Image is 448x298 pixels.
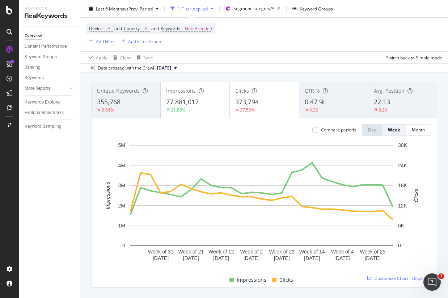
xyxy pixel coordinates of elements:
button: Add Filter [86,37,115,46]
text: 4M [118,163,125,168]
span: Customize Chart in Explorer [375,275,431,281]
a: Keywords [25,74,75,82]
div: Month [412,127,425,133]
text: [DATE] [304,255,320,261]
text: 6K [398,223,405,228]
span: = [141,25,143,32]
text: Week of 31 [148,249,174,255]
button: Clear [110,52,131,63]
div: Explorer Bookmarks [25,109,64,117]
text: Impressions [105,182,111,209]
span: Impressions [166,87,196,94]
div: 1 Filter Applied [178,5,208,12]
div: Data crossed with the Crawl [98,65,154,71]
span: 77,881,017 [166,97,199,106]
div: 21.86% [171,107,186,113]
button: Day [362,124,382,136]
div: Compare periods [321,127,356,133]
div: Add Filter [96,38,115,44]
text: Week of 23 [269,249,295,255]
span: 373,794 [235,97,259,106]
span: = [104,25,106,32]
div: Clear [120,54,131,60]
a: Content Performance [25,43,75,50]
text: 3M [118,182,125,188]
svg: A chart. [97,142,426,267]
span: and [151,25,159,32]
span: Last 6 Months [96,5,124,12]
span: 22.13 [374,97,390,106]
span: 355,768 [97,97,121,106]
text: 30K [398,142,407,148]
span: Impressions [237,276,266,284]
text: Week of 4 [331,249,354,255]
div: Content Performance [25,43,67,50]
text: [DATE] [334,255,350,261]
text: 2M [118,203,125,209]
span: = [181,25,184,32]
span: vs Prev. Period [124,5,153,12]
a: Keyword Sampling [25,123,75,130]
div: RealKeywords [25,12,74,20]
text: [DATE] [213,255,229,261]
div: Switch back to Simple mode [386,54,442,60]
div: Keyword Groups [25,53,57,61]
button: Save [134,52,153,63]
a: More Reports [25,85,68,92]
text: [DATE] [183,255,199,261]
text: Week of 12 [208,249,234,255]
div: 9.86% [102,107,114,113]
text: 5M [118,142,125,148]
text: 0 [398,243,401,248]
text: [DATE] [274,255,290,261]
text: 1M [118,223,125,228]
div: 0.32 [309,107,318,113]
div: 8.29 [379,107,387,113]
div: Overview [25,32,42,40]
text: Week of 21 [178,249,204,255]
div: More Reports [25,85,50,92]
span: Keywords [161,25,180,32]
div: Week [388,127,400,133]
div: Save [143,54,153,60]
span: Segment: category/* [233,5,274,12]
button: Switch back to Simple mode [383,52,442,63]
text: Week of 2 [240,249,263,255]
div: Apply [96,54,107,60]
span: and [114,25,122,32]
span: Avg. Position [374,87,405,94]
iframe: Intercom live chat [423,273,441,291]
text: 24K [398,163,407,168]
span: Clicks [235,87,249,94]
span: 1 [438,273,444,279]
a: Explorer Bookmarks [25,109,75,117]
text: 12K [398,203,407,209]
div: Keyword Groups [300,5,333,12]
a: Overview [25,32,75,40]
div: Analytics [25,6,74,12]
span: 0.47 % [305,97,325,106]
text: [DATE] [153,255,169,261]
button: 1 Filter Applied [168,3,216,14]
button: Keyword Groups [289,3,336,14]
div: 27.53% [240,107,255,113]
button: Apply [86,52,107,63]
div: Ranking [25,64,41,71]
span: Clicks [279,276,293,284]
text: [DATE] [244,255,259,261]
button: Last 6 MonthsvsPrev. Period [86,3,161,14]
text: Clicks [413,189,419,202]
a: Keywords Explorer [25,98,75,106]
button: Month [406,124,431,136]
button: Week [382,124,406,136]
text: 0 [122,243,125,248]
div: Keywords Explorer [25,98,61,106]
text: 18K [398,182,407,188]
span: Country [124,25,140,32]
div: Add Filter Group [128,38,161,44]
span: Non-Branded [185,24,212,34]
a: Keyword Groups [25,53,75,61]
span: All [144,24,149,34]
div: Day [368,127,376,133]
button: [DATE] [154,64,180,72]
